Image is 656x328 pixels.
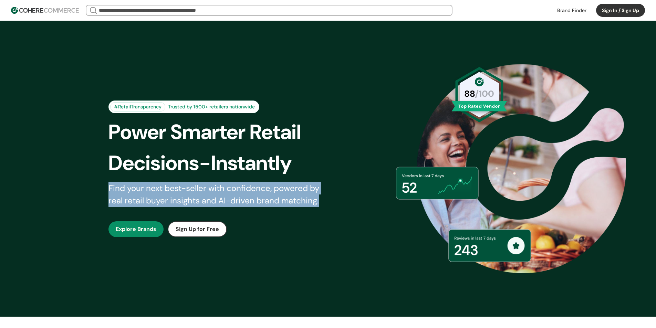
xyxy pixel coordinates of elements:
[165,103,258,110] div: Trusted by 1500+ retailers nationwide
[108,117,340,148] div: Power Smarter Retail
[108,182,328,207] div: Find your next best-seller with confidence, powered by real retail buyer insights and AI-driven b...
[168,221,227,237] button: Sign Up for Free
[110,102,165,112] div: #RetailTransparency
[11,7,79,14] img: Cohere Logo
[108,148,340,179] div: Decisions-Instantly
[596,4,645,17] button: Sign In / Sign Up
[108,221,164,237] button: Explore Brands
